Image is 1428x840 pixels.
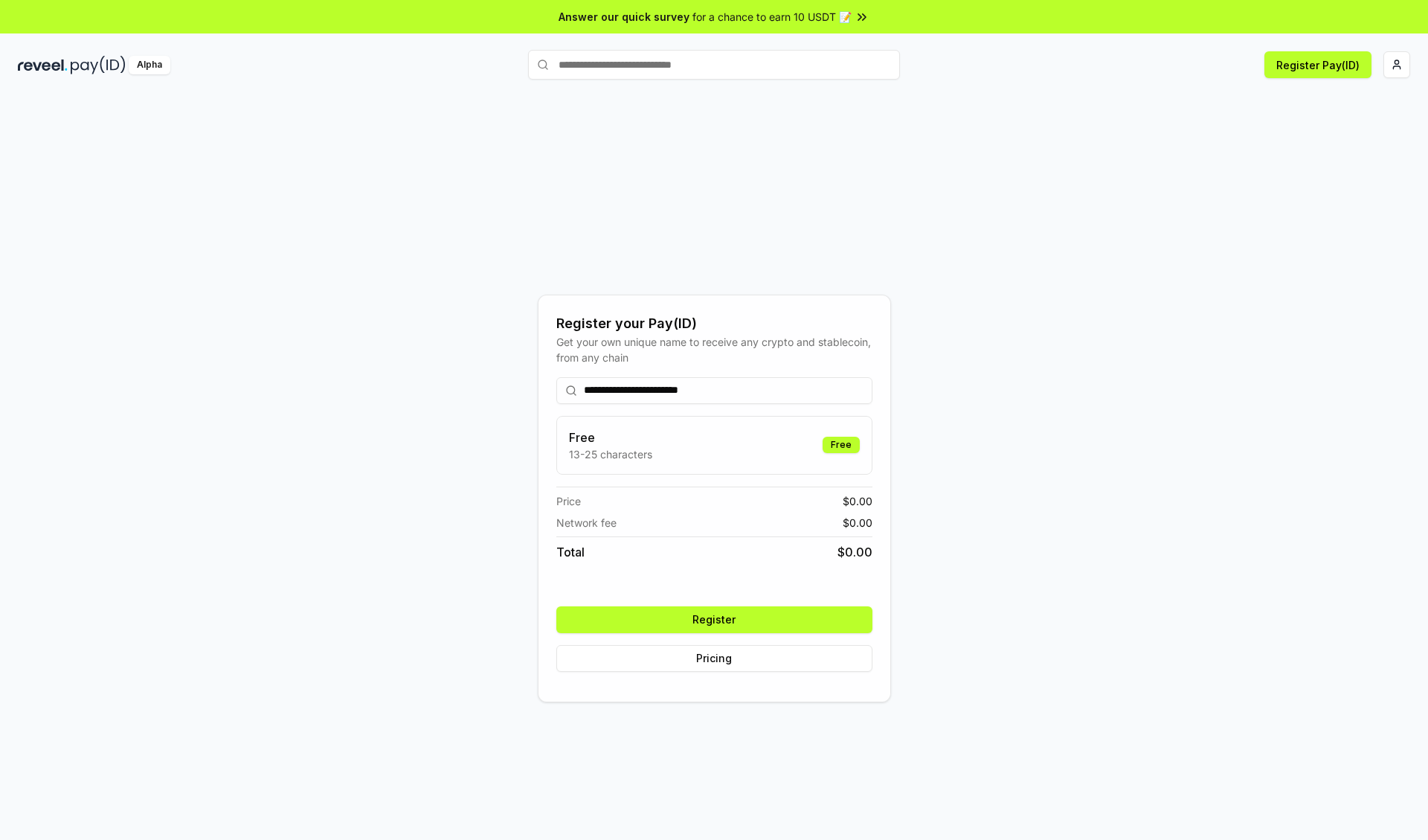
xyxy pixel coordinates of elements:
[556,645,872,672] button: Pricing
[556,493,581,509] span: Price
[556,515,617,530] span: Network fee
[569,446,652,462] p: 13-25 characters
[823,437,860,453] div: Free
[837,543,872,561] span: $ 0.00
[843,515,872,530] span: $ 0.00
[843,493,872,509] span: $ 0.00
[692,9,852,25] span: for a chance to earn 10 USDT 📝
[559,9,689,25] span: Answer our quick survey
[1264,51,1371,78] button: Register Pay(ID)
[556,543,585,561] span: Total
[129,56,170,74] div: Alpha
[71,56,126,74] img: pay_id
[556,334,872,365] div: Get your own unique name to receive any crypto and stablecoin, from any chain
[556,606,872,633] button: Register
[556,313,872,334] div: Register your Pay(ID)
[18,56,68,74] img: reveel_dark
[569,429,652,446] h3: Free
